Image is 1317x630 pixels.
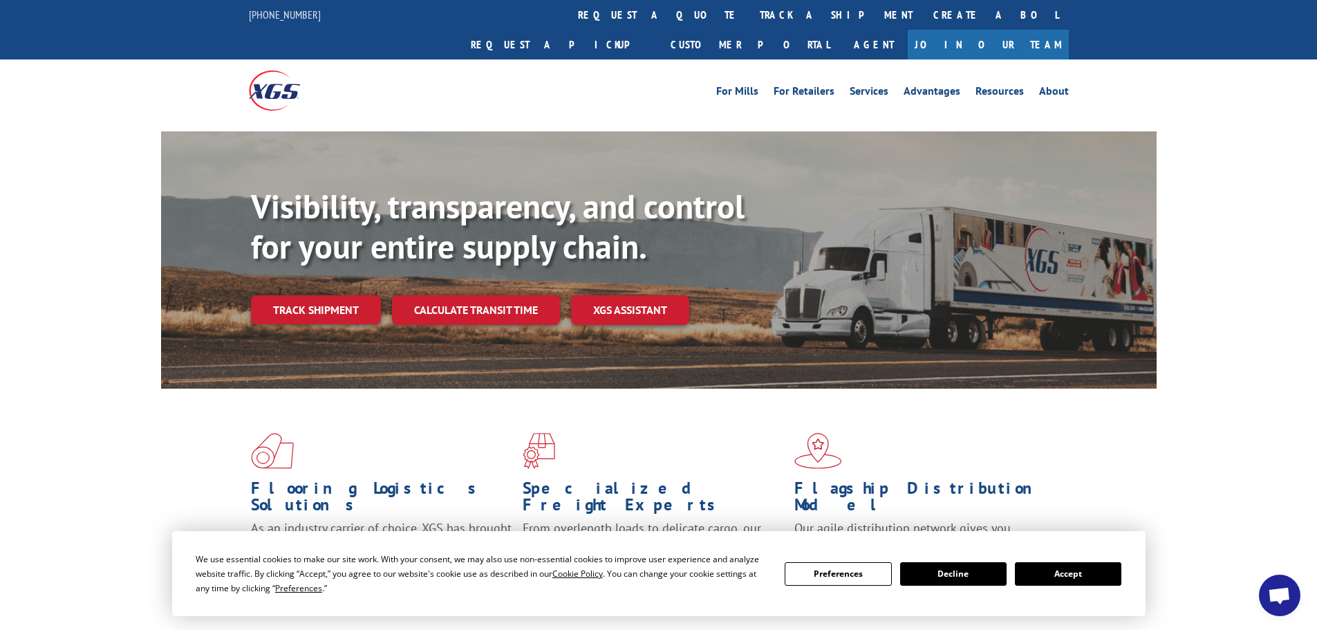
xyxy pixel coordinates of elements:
[523,480,784,520] h1: Specialized Freight Experts
[1015,562,1121,586] button: Accept
[172,531,1146,616] div: Cookie Consent Prompt
[716,86,758,101] a: For Mills
[552,568,603,580] span: Cookie Policy
[850,86,888,101] a: Services
[523,433,555,469] img: xgs-icon-focused-on-flooring-red
[196,552,768,595] div: We use essential cookies to make our site work. With your consent, we may also use non-essential ...
[249,8,321,21] a: [PHONE_NUMBER]
[904,86,960,101] a: Advantages
[975,86,1024,101] a: Resources
[1039,86,1069,101] a: About
[785,562,891,586] button: Preferences
[251,433,294,469] img: xgs-icon-total-supply-chain-intelligence-red
[251,185,745,268] b: Visibility, transparency, and control for your entire supply chain.
[794,433,842,469] img: xgs-icon-flagship-distribution-model-red
[392,295,560,325] a: Calculate transit time
[774,86,834,101] a: For Retailers
[275,582,322,594] span: Preferences
[794,480,1056,520] h1: Flagship Distribution Model
[1259,575,1300,616] div: Open chat
[660,30,840,59] a: Customer Portal
[251,520,512,569] span: As an industry carrier of choice, XGS has brought innovation and dedication to flooring logistics...
[251,480,512,520] h1: Flooring Logistics Solutions
[900,562,1007,586] button: Decline
[794,520,1049,553] span: Our agile distribution network gives you nationwide inventory management on demand.
[908,30,1069,59] a: Join Our Team
[460,30,660,59] a: Request a pickup
[251,295,381,324] a: Track shipment
[523,520,784,582] p: From overlength loads to delicate cargo, our experienced staff knows the best way to move your fr...
[571,295,689,325] a: XGS ASSISTANT
[840,30,908,59] a: Agent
